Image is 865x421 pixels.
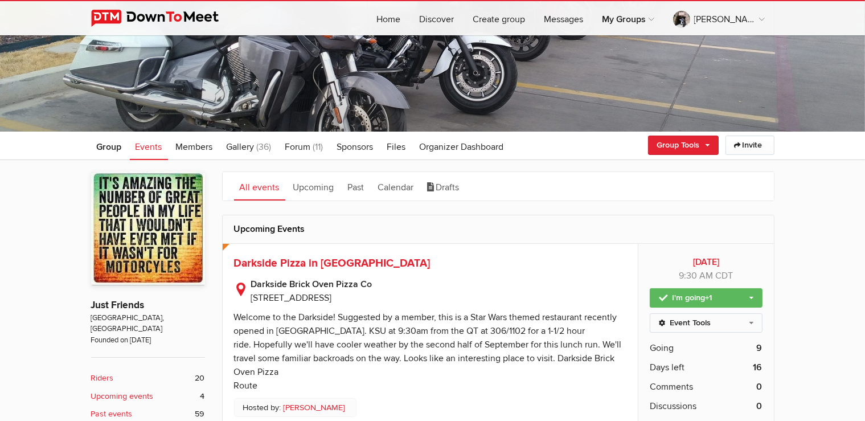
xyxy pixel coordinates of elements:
span: Days left [650,361,684,374]
b: Riders [91,372,114,385]
span: 9:30 AM [679,270,713,281]
p: Hosted by: [234,398,356,418]
a: Upcoming [288,172,340,201]
span: Organizer Dashboard [420,141,504,153]
a: Discover [411,1,464,35]
span: Discussions [650,399,696,413]
a: [PERSON_NAME] [284,402,346,414]
a: Invite [725,136,774,155]
span: (11) [313,141,323,153]
a: Messages [535,1,593,35]
a: Home [368,1,410,35]
div: Welcome to the Darkside! Suggested by a member, this is a Star Wars themed restaurant recently op... [234,312,622,391]
span: Group [97,141,122,153]
b: [DATE] [650,255,762,269]
span: America/Chicago [715,270,733,281]
h2: Upcoming Events [234,215,762,243]
span: [GEOGRAPHIC_DATA], [GEOGRAPHIC_DATA] [91,313,205,335]
span: (36) [257,141,272,153]
b: 0 [757,380,762,394]
span: Members [176,141,213,153]
span: 59 [195,408,205,420]
a: Events [130,132,168,160]
a: Gallery (36) [221,132,277,160]
a: I'm going+1 [650,288,762,308]
img: DownToMeet [91,10,236,27]
a: My Groups [593,1,663,35]
a: Upcoming events 4 [91,390,205,403]
span: Files [387,141,406,153]
a: Create group [464,1,535,35]
span: Comments [650,380,693,394]
b: 9 [757,341,762,355]
a: Just Friends [91,299,145,311]
span: Going [650,341,674,355]
span: +1 [705,293,712,303]
a: Riders 20 [91,372,205,385]
span: Founded on [DATE] [91,335,205,346]
span: Gallery [227,141,255,153]
span: 20 [195,372,205,385]
span: Events [136,141,162,153]
b: 16 [753,361,762,374]
a: All events [234,172,285,201]
img: Just Friends [91,171,205,285]
a: Past events 59 [91,408,205,420]
a: Calendar [372,172,420,201]
a: Group [91,132,128,160]
a: Event Tools [650,313,762,333]
a: Organizer Dashboard [414,132,510,160]
span: Sponsors [337,141,374,153]
a: Past [342,172,370,201]
a: Drafts [422,172,465,201]
b: Upcoming events [91,390,154,403]
b: Past events [91,408,133,420]
b: Darkside Brick Oven Pizza Co [251,277,627,291]
a: Forum (11) [280,132,329,160]
a: Files [382,132,412,160]
span: Forum [285,141,311,153]
span: 4 [200,390,205,403]
b: 0 [757,399,762,413]
a: Sponsors [331,132,379,160]
span: [STREET_ADDRESS] [251,292,332,304]
a: Group Tools [648,136,719,155]
a: Darkside Pizza in [GEOGRAPHIC_DATA] [234,256,431,270]
a: Members [170,132,219,160]
a: [PERSON_NAME] [664,1,774,35]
